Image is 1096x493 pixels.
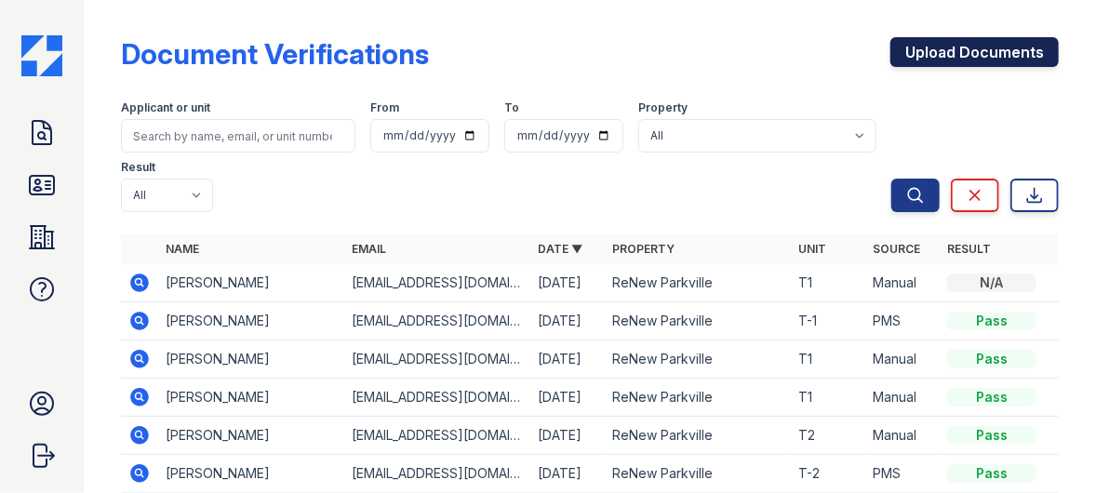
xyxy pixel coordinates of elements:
label: To [504,100,519,115]
a: Upload Documents [890,37,1059,67]
a: Unit [798,242,826,256]
td: [PERSON_NAME] [158,455,344,493]
td: T-1 [791,302,865,340]
td: [DATE] [530,340,605,379]
td: [EMAIL_ADDRESS][DOMAIN_NAME] [344,417,530,455]
td: ReNew Parkville [605,340,791,379]
td: T1 [791,340,865,379]
td: [DATE] [530,379,605,417]
td: Manual [865,340,940,379]
label: Result [121,160,155,175]
td: [EMAIL_ADDRESS][DOMAIN_NAME] [344,340,530,379]
td: [DATE] [530,264,605,302]
a: Result [947,242,991,256]
td: ReNew Parkville [605,302,791,340]
td: [EMAIL_ADDRESS][DOMAIN_NAME] [344,302,530,340]
div: Pass [947,464,1036,483]
td: Manual [865,264,940,302]
img: CE_Icon_Blue-c292c112584629df590d857e76928e9f676e5b41ef8f769ba2f05ee15b207248.png [21,35,62,76]
div: Pass [947,388,1036,406]
input: Search by name, email, or unit number [121,119,355,153]
td: ReNew Parkville [605,379,791,417]
a: Email [352,242,386,256]
td: [PERSON_NAME] [158,340,344,379]
a: Property [612,242,675,256]
div: Pass [947,312,1036,330]
td: ReNew Parkville [605,264,791,302]
div: N/A [947,273,1036,292]
a: Source [873,242,920,256]
td: T2 [791,417,865,455]
td: [DATE] [530,302,605,340]
label: Property [638,100,688,115]
td: [PERSON_NAME] [158,417,344,455]
div: Pass [947,350,1036,368]
a: Date ▼ [538,242,582,256]
td: ReNew Parkville [605,455,791,493]
td: [EMAIL_ADDRESS][DOMAIN_NAME] [344,379,530,417]
td: Manual [865,379,940,417]
td: [EMAIL_ADDRESS][DOMAIN_NAME] [344,264,530,302]
td: PMS [865,455,940,493]
div: Document Verifications [121,37,429,71]
td: T1 [791,264,865,302]
td: [EMAIL_ADDRESS][DOMAIN_NAME] [344,455,530,493]
td: Manual [865,417,940,455]
div: Pass [947,426,1036,445]
a: Name [166,242,199,256]
label: Applicant or unit [121,100,210,115]
td: [PERSON_NAME] [158,379,344,417]
td: [PERSON_NAME] [158,302,344,340]
td: [PERSON_NAME] [158,264,344,302]
td: [DATE] [530,455,605,493]
td: T1 [791,379,865,417]
td: ReNew Parkville [605,417,791,455]
td: PMS [865,302,940,340]
label: From [370,100,399,115]
td: [DATE] [530,417,605,455]
td: T-2 [791,455,865,493]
